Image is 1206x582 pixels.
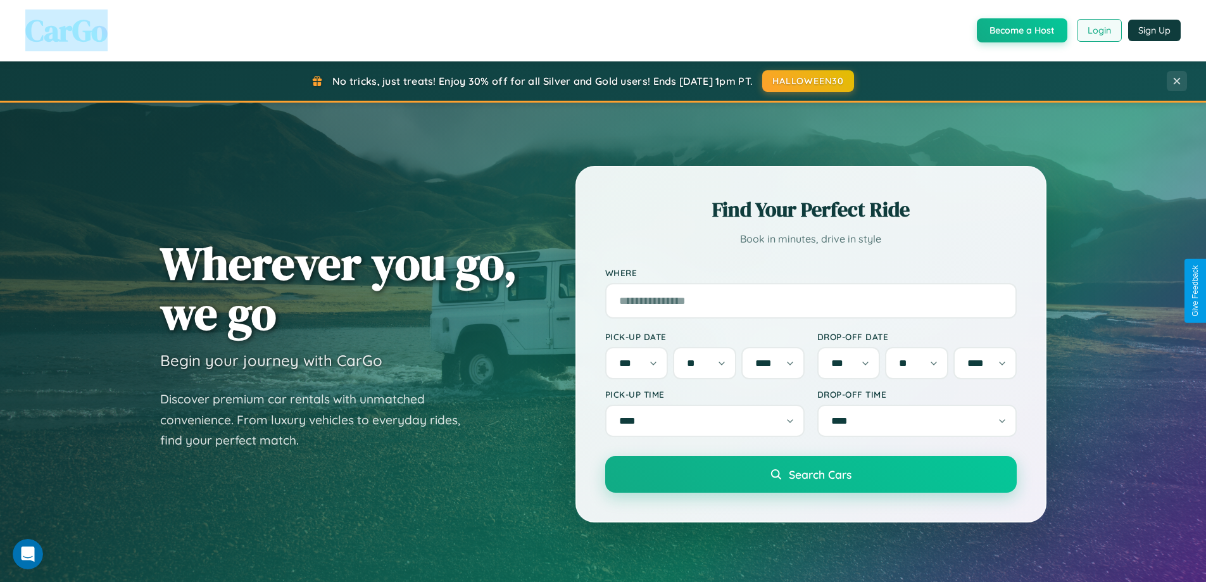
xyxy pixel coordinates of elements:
[605,267,1017,278] label: Where
[1128,20,1181,41] button: Sign Up
[160,389,477,451] p: Discover premium car rentals with unmatched convenience. From luxury vehicles to everyday rides, ...
[977,18,1067,42] button: Become a Host
[1191,265,1200,317] div: Give Feedback
[13,539,43,569] iframe: Intercom live chat
[605,331,805,342] label: Pick-up Date
[605,456,1017,493] button: Search Cars
[817,389,1017,400] label: Drop-off Time
[332,75,753,87] span: No tricks, just treats! Enjoy 30% off for all Silver and Gold users! Ends [DATE] 1pm PT.
[817,331,1017,342] label: Drop-off Date
[605,196,1017,224] h2: Find Your Perfect Ride
[1077,19,1122,42] button: Login
[762,70,854,92] button: HALLOWEEN30
[789,467,851,481] span: Search Cars
[25,9,108,51] span: CarGo
[605,389,805,400] label: Pick-up Time
[160,238,517,338] h1: Wherever you go, we go
[160,351,382,370] h3: Begin your journey with CarGo
[605,230,1017,248] p: Book in minutes, drive in style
